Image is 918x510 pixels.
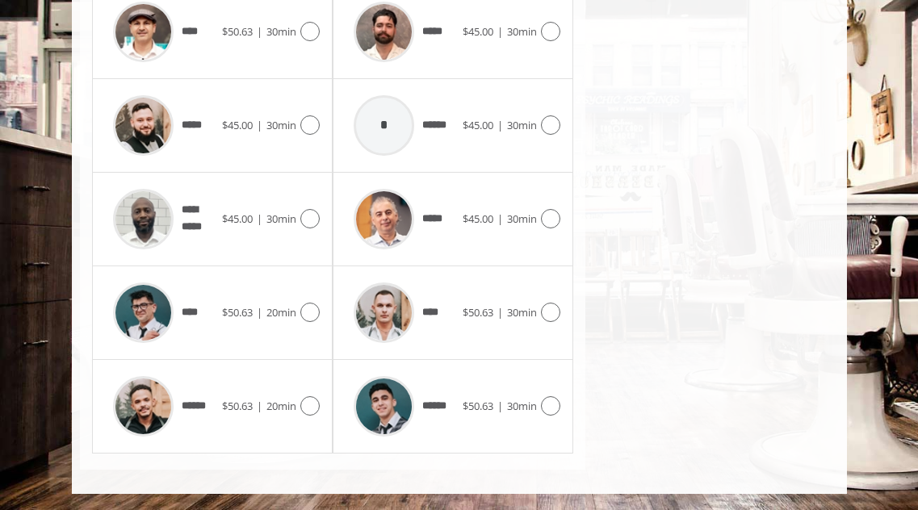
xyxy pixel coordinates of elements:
span: 30min [507,211,537,226]
span: $50.63 [463,305,493,320]
span: $45.00 [463,211,493,226]
span: | [257,118,262,132]
span: | [257,399,262,413]
span: 30min [507,305,537,320]
span: | [257,305,262,320]
span: 30min [507,118,537,132]
span: $45.00 [222,211,253,226]
span: 20min [266,305,296,320]
span: 20min [266,399,296,413]
span: | [497,118,503,132]
span: 30min [266,118,296,132]
span: $50.63 [222,399,253,413]
span: 30min [507,399,537,413]
span: | [497,24,503,39]
span: | [257,24,262,39]
span: $50.63 [222,305,253,320]
span: $50.63 [222,24,253,39]
span: | [497,211,503,226]
span: $45.00 [222,118,253,132]
span: | [497,399,503,413]
span: 30min [266,211,296,226]
span: | [497,305,503,320]
span: $45.00 [463,24,493,39]
span: $45.00 [463,118,493,132]
span: $50.63 [463,399,493,413]
span: | [257,211,262,226]
span: 30min [266,24,296,39]
span: 30min [507,24,537,39]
